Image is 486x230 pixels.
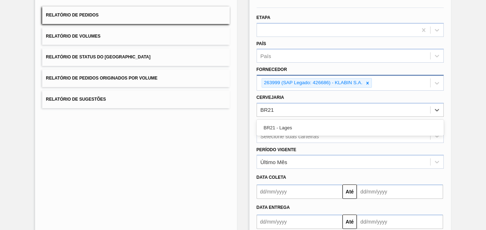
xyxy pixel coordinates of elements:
div: 263999 (SAP Legado: 426686) - KLABIN S.A. [262,78,364,87]
span: Relatório de Pedidos [46,13,98,18]
label: País [257,41,266,46]
div: Último Mês [261,159,287,165]
span: Relatório de Pedidos Originados por Volume [46,76,157,81]
button: Relatório de Pedidos Originados por Volume [42,70,229,87]
button: Relatório de Volumes [42,28,229,45]
button: Relatório de Status do [GEOGRAPHIC_DATA] [42,48,229,66]
span: Data coleta [257,175,286,180]
input: dd/mm/yyyy [357,215,443,229]
button: Até [342,185,357,199]
span: Relatório de Sugestões [46,97,106,102]
input: dd/mm/yyyy [257,215,343,229]
label: Etapa [257,15,271,20]
button: Relatório de Sugestões [42,91,229,108]
span: Data entrega [257,205,290,210]
label: Fornecedor [257,67,287,72]
input: dd/mm/yyyy [257,185,343,199]
label: Cervejaria [257,95,284,100]
input: dd/mm/yyyy [357,185,443,199]
span: Relatório de Status do [GEOGRAPHIC_DATA] [46,54,150,59]
button: Até [342,215,357,229]
button: Relatório de Pedidos [42,6,229,24]
div: BR21 - Lages [257,121,444,134]
span: Relatório de Volumes [46,34,100,39]
div: Selecione suas carteiras [261,133,319,139]
div: País [261,53,271,59]
label: Período Vigente [257,147,296,152]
